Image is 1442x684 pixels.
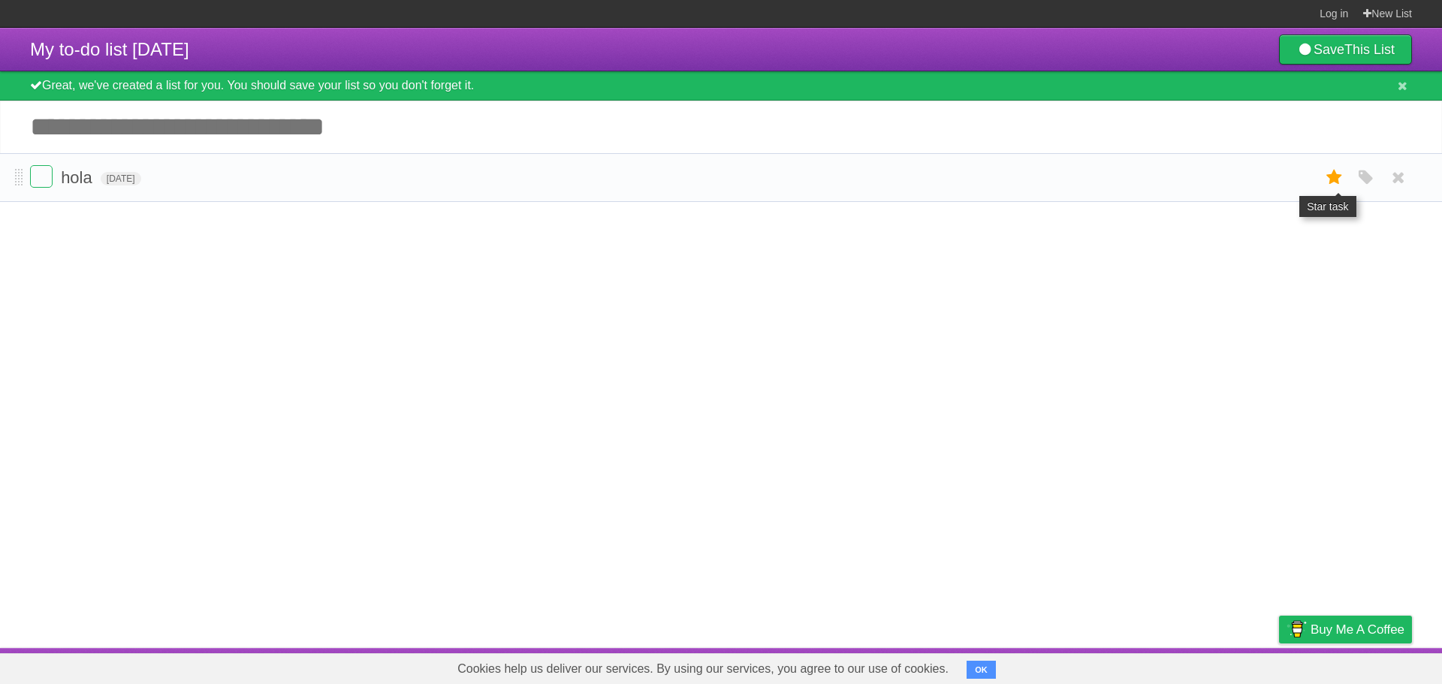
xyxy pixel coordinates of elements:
label: Done [30,165,53,188]
b: This List [1344,42,1395,57]
img: Buy me a coffee [1287,616,1307,642]
a: Terms [1208,652,1241,680]
label: Star task [1320,165,1349,190]
span: My to-do list [DATE] [30,39,189,59]
span: Buy me a coffee [1311,616,1404,643]
a: Privacy [1259,652,1299,680]
button: OK [967,661,996,679]
a: SaveThis List [1279,35,1412,65]
span: Cookies help us deliver our services. By using our services, you agree to our use of cookies. [442,654,964,684]
span: hola [61,168,96,187]
a: About [1079,652,1111,680]
a: Developers [1129,652,1190,680]
a: Suggest a feature [1317,652,1412,680]
a: Buy me a coffee [1279,616,1412,643]
span: [DATE] [101,172,141,185]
